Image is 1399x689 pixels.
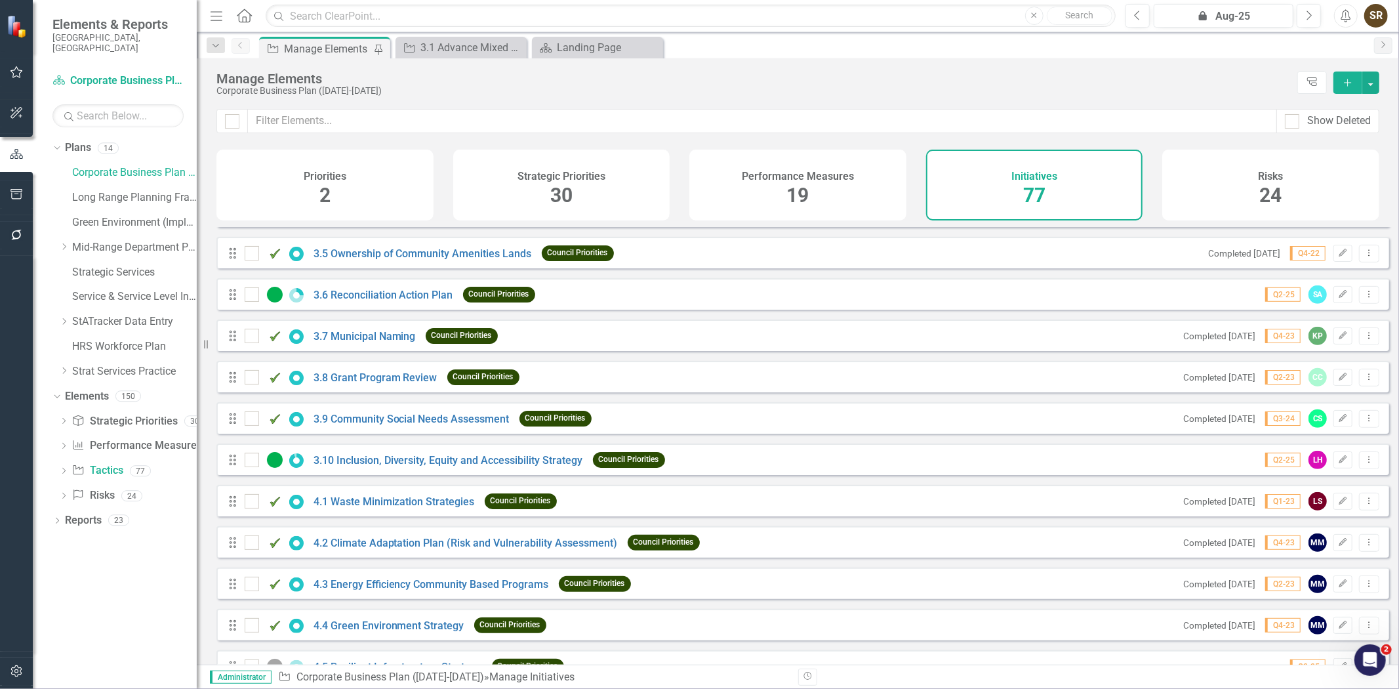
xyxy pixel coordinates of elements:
[314,578,549,591] a: 4.3 Energy Efficiency Community Based Programs
[314,330,416,343] a: 3.7 Municipal Naming
[1183,620,1255,631] small: Completed [DATE]
[492,659,564,674] span: Council Priorities
[628,535,700,550] span: Council Priorities
[314,413,510,425] a: 3.9 Community Social Needs Assessment
[1183,331,1255,341] small: Completed [DATE]
[296,671,484,683] a: Corporate Business Plan ([DATE]-[DATE])
[267,535,283,551] img: Complete
[1308,409,1327,428] div: CS
[267,493,283,509] img: Complete
[216,72,1291,86] div: Manage Elements
[184,415,205,427] div: 30
[267,576,283,592] img: Complete
[267,369,283,385] img: Complete
[304,171,346,182] h4: Priorities
[593,452,665,467] span: Council Priorities
[1183,413,1255,424] small: Completed [DATE]
[474,617,546,633] span: Council Priorities
[1265,453,1301,467] span: Q2-25
[1308,533,1327,552] div: MM
[278,670,788,685] div: » Manage Initiatives
[550,184,573,207] span: 30
[314,454,583,467] a: 3.10 Inclusion, Diversity, Equity and Accessibility Strategy
[267,287,283,303] img: On Track
[267,245,283,261] img: Complete
[65,389,109,404] a: Elements
[742,171,854,182] h4: Performance Measures
[447,369,519,385] span: Council Priorities
[1183,496,1255,507] small: Completed [DATE]
[72,190,197,205] a: Long Range Planning Framework
[1265,577,1301,591] span: Q2-23
[71,438,201,453] a: Performance Measures
[1183,372,1255,383] small: Completed [DATE]
[463,287,535,302] span: Council Priorities
[426,328,498,343] span: Council Priorities
[314,495,475,508] a: 4.1 Waste Minimization Strategies
[98,142,119,154] div: 14
[1183,579,1255,589] small: Completed [DATE]
[542,245,614,261] span: Council Priorities
[1158,9,1289,24] div: Aug-25
[72,364,197,379] a: Strat Services Practice
[1308,368,1327,386] div: CC
[519,411,592,426] span: Council Priorities
[1265,411,1301,426] span: Q3-24
[1260,184,1282,207] span: 24
[1290,659,1326,674] span: Q2-25
[1011,171,1057,182] h4: Initiatives
[71,488,114,503] a: Risks
[1381,644,1392,655] span: 2
[314,289,453,301] a: 3.6 Reconciliation Action Plan
[52,73,184,89] a: Corporate Business Plan ([DATE]-[DATE])
[517,171,605,182] h4: Strategic Priorities
[71,414,177,429] a: Strategic Priorities
[7,14,30,37] img: ClearPoint Strategy
[786,184,809,207] span: 19
[72,314,197,329] a: StATracker Data Entry
[65,513,102,528] a: Reports
[267,452,283,468] img: On Track
[420,39,523,56] div: 3.1 Advance Mixed Market Housing Development
[314,537,618,549] a: 4.2 Climate Adaptation Plan (Risk and Vulnerability Assessment)
[1265,535,1301,550] span: Q4-23
[1308,327,1327,345] div: KP
[72,289,197,304] a: Service & Service Level Inventory
[52,32,184,54] small: [GEOGRAPHIC_DATA], [GEOGRAPHIC_DATA]
[535,39,660,56] a: Landing Page
[1047,7,1112,25] button: Search
[267,659,283,675] img: Not Started
[557,39,660,56] div: Landing Page
[108,515,129,526] div: 23
[72,339,197,354] a: HRS Workforce Plan
[267,411,283,427] img: Complete
[1183,537,1255,548] small: Completed [DATE]
[1023,184,1045,207] span: 77
[1308,285,1327,304] div: SA
[1265,494,1301,509] span: Q1-23
[559,576,631,591] span: Council Priorities
[284,41,371,57] div: Manage Elements
[485,493,557,509] span: Council Priorities
[267,617,283,633] img: Complete
[319,184,331,207] span: 2
[216,86,1291,96] div: Corporate Business Plan ([DATE]-[DATE])
[121,490,142,501] div: 24
[1308,616,1327,635] div: MM
[1265,370,1301,385] span: Q2-23
[1065,10,1093,20] span: Search
[314,247,532,260] a: 3.5 Ownership of Community Amenities Lands
[1265,618,1301,633] span: Q4-23
[65,140,91,156] a: Plans
[1354,644,1386,676] iframe: Intercom live chat
[1208,248,1280,259] small: Completed [DATE]
[1364,4,1388,28] button: SR
[71,463,123,478] a: Tactics
[52,104,184,127] input: Search Below...
[266,5,1116,28] input: Search ClearPoint...
[1308,451,1327,469] div: LH
[1265,329,1301,343] span: Q4-23
[1290,246,1326,261] span: Q4-22
[1308,492,1327,511] div: LS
